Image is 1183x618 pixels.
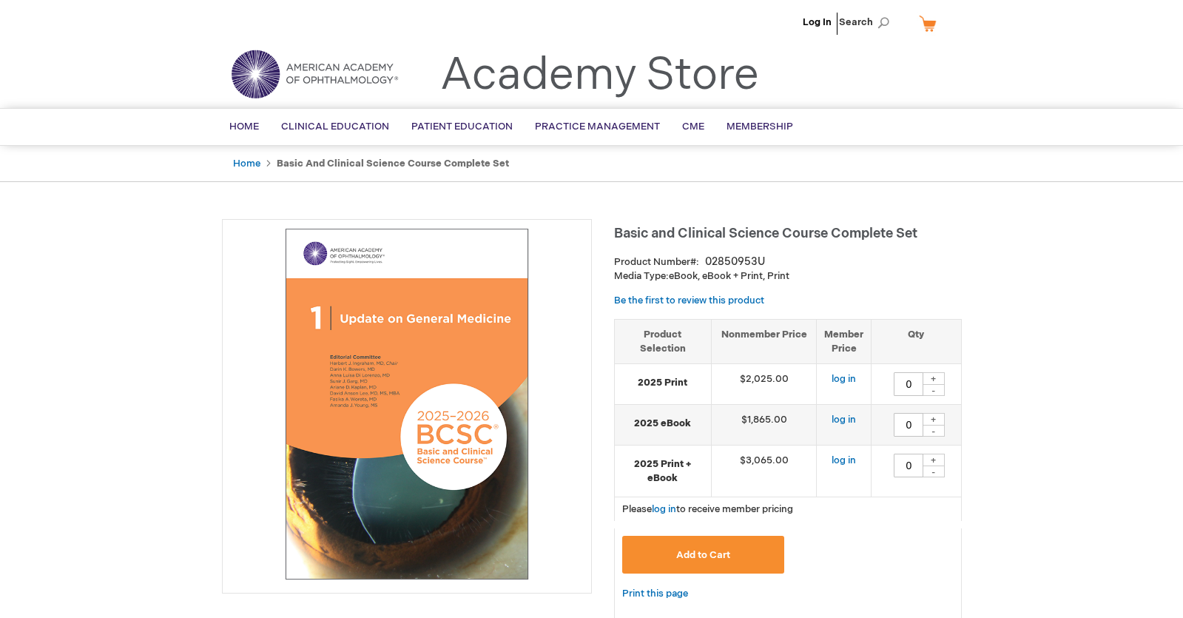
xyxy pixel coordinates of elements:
span: Patient Education [411,121,513,132]
strong: Media Type: [614,270,669,282]
strong: 2025 Print [622,376,704,390]
div: - [923,466,945,477]
input: Qty [894,372,923,396]
span: Add to Cart [676,549,730,561]
a: Be the first to review this product [614,295,764,306]
a: Academy Store [440,49,759,102]
strong: 2025 eBook [622,417,704,431]
input: Qty [894,413,923,437]
a: Log In [803,16,832,28]
strong: 2025 Print + eBook [622,457,704,485]
span: Basic and Clinical Science Course Complete Set [614,226,917,241]
td: $1,865.00 [711,405,817,446]
span: Home [229,121,259,132]
span: Please to receive member pricing [622,503,793,515]
span: Membership [727,121,793,132]
span: CME [682,121,704,132]
span: Clinical Education [281,121,389,132]
span: Search [839,7,895,37]
div: - [923,425,945,437]
p: eBook, eBook + Print, Print [614,269,962,283]
a: Print this page [622,585,688,603]
div: + [923,413,945,426]
strong: Basic and Clinical Science Course Complete Set [277,158,509,169]
th: Qty [872,319,961,363]
div: 02850953U [705,255,765,269]
span: Practice Management [535,121,660,132]
th: Member Price [817,319,872,363]
div: - [923,384,945,396]
a: log in [832,414,856,426]
a: log in [652,503,676,515]
a: log in [832,373,856,385]
th: Product Selection [615,319,712,363]
td: $3,065.00 [711,446,817,497]
div: + [923,454,945,466]
td: $2,025.00 [711,364,817,405]
a: Home [233,158,260,169]
a: log in [832,454,856,466]
img: Basic and Clinical Science Course Complete Set [230,227,584,581]
input: Qty [894,454,923,477]
strong: Product Number [614,256,699,268]
div: + [923,372,945,385]
button: Add to Cart [622,536,785,574]
th: Nonmember Price [711,319,817,363]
